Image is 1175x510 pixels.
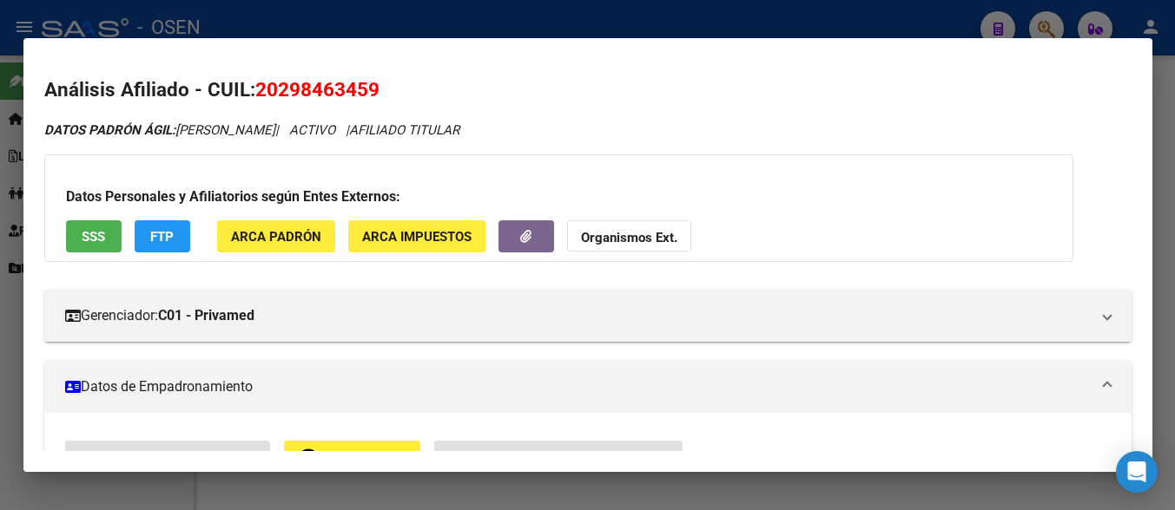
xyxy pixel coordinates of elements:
[434,441,683,473] button: Sin Certificado Discapacidad
[44,290,1132,342] mat-expansion-panel-header: Gerenciador:C01 - Privamed
[255,78,380,101] span: 20298463459
[298,445,319,466] mat-icon: remove_red_eye
[79,449,256,465] span: Enviar Credencial Digital
[362,229,472,245] span: ARCA Impuestos
[348,220,485,252] button: ARCA Impuestos
[567,220,691,252] button: Organismos Ext.
[65,441,270,473] button: Enviar Credencial Digital
[349,122,459,138] span: AFILIADO TITULAR
[44,122,459,138] i: | ACTIVO |
[66,186,1052,207] h3: Datos Personales y Afiliatorios según Entes Externos:
[319,449,406,465] span: Movimientos
[468,449,669,465] span: Sin Certificado Discapacidad
[1116,451,1158,493] div: Open Intercom Messenger
[44,122,175,138] strong: DATOS PADRÓN ÁGIL:
[284,441,420,473] button: Movimientos
[44,75,1132,105] h2: Análisis Afiliado - CUIL:
[158,305,254,326] strong: C01 - Privamed
[150,229,174,245] span: FTP
[217,220,335,252] button: ARCA Padrón
[44,361,1132,413] mat-expansion-panel-header: Datos de Empadronamiento
[65,305,1090,326] mat-panel-title: Gerenciador:
[82,229,105,245] span: SSS
[581,230,677,245] strong: Organismos Ext.
[44,122,275,138] span: [PERSON_NAME]
[231,229,321,245] span: ARCA Padrón
[66,220,122,252] button: SSS
[135,220,190,252] button: FTP
[65,376,1090,397] mat-panel-title: Datos de Empadronamiento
